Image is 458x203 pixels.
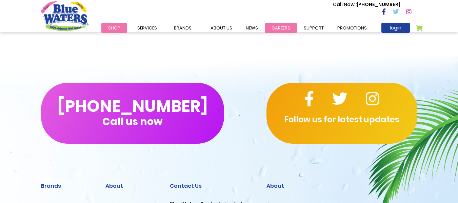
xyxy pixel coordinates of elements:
[41,183,95,189] h2: Brands
[170,183,256,189] h2: Contact Us
[333,1,357,8] span: Call Now :
[105,183,160,189] h2: About
[381,23,410,33] a: login
[265,23,297,33] a: careers
[174,25,192,31] span: Brands
[41,1,88,31] a: store logo
[108,25,120,31] span: Shop
[266,114,417,126] p: Follow us for latest updates
[41,83,224,144] button: [PHONE_NUMBER]Call us now
[297,23,331,33] a: support
[204,23,239,33] a: about us
[333,1,400,8] p: [PHONE_NUMBER]
[137,25,157,31] span: Services
[331,23,374,33] a: Promotions
[266,183,417,189] h2: About
[239,23,265,33] a: News
[102,120,162,123] span: Call us now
